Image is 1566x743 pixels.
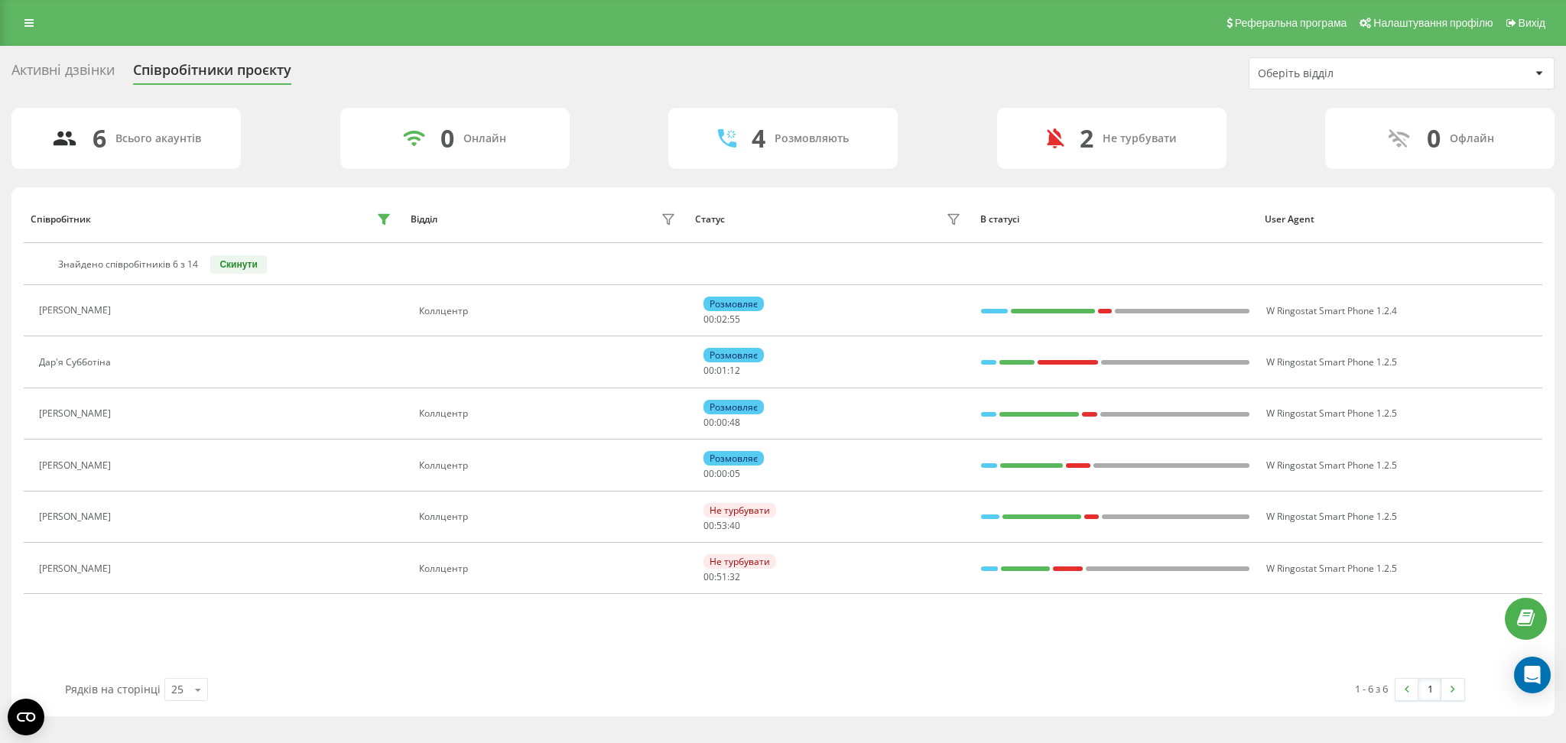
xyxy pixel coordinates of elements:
span: W Ringostat Smart Phone 1.2.5 [1266,355,1397,368]
div: Офлайн [1450,132,1494,145]
span: 02 [716,313,727,326]
span: 12 [729,364,740,377]
span: 00 [703,313,714,326]
button: Open CMP widget [8,699,44,735]
div: : : [703,469,740,479]
div: [PERSON_NAME] [39,408,115,419]
span: W Ringostat Smart Phone 1.2.5 [1266,459,1397,472]
div: 2 [1080,124,1093,153]
a: 1 [1418,679,1441,700]
button: Скинути [210,255,266,274]
div: Коллцентр [419,306,680,316]
div: Коллцентр [419,511,680,522]
div: Коллцентр [419,460,680,471]
div: 1 - 6 з 6 [1355,681,1388,696]
span: 00 [703,467,714,480]
span: 00 [703,570,714,583]
div: Розмовляють [775,132,849,145]
div: Активні дзвінки [11,62,115,86]
div: Розмовляє [703,400,764,414]
div: Не турбувати [1103,132,1177,145]
div: Не турбувати [703,503,776,518]
div: : : [703,314,740,325]
div: Розмовляє [703,451,764,466]
div: 0 [1427,124,1441,153]
div: В статусі [980,214,1251,225]
span: Рядків на сторінці [65,682,161,696]
span: 05 [729,467,740,480]
span: 51 [716,570,727,583]
span: 01 [716,364,727,377]
div: Open Intercom Messenger [1514,657,1551,693]
span: W Ringostat Smart Phone 1.2.5 [1266,562,1397,575]
span: 32 [729,570,740,583]
span: 00 [703,364,714,377]
span: 55 [729,313,740,326]
div: Онлайн [463,132,506,145]
div: Не турбувати [703,554,776,569]
span: Налаштування профілю [1373,17,1493,29]
div: [PERSON_NAME] [39,305,115,316]
span: W Ringostat Smart Phone 1.2.4 [1266,304,1397,317]
div: 6 [93,124,106,153]
div: Знайдено співробітників 6 з 14 [58,259,198,270]
div: Оберіть відділ [1258,67,1441,80]
div: Розмовляє [703,297,764,311]
span: 00 [716,416,727,429]
span: Реферальна програма [1235,17,1347,29]
span: 00 [703,519,714,532]
div: [PERSON_NAME] [39,563,115,574]
div: Співробітники проєкту [133,62,291,86]
span: 00 [716,467,727,480]
div: Відділ [411,214,437,225]
span: W Ringostat Smart Phone 1.2.5 [1266,510,1397,523]
div: 0 [440,124,454,153]
span: W Ringostat Smart Phone 1.2.5 [1266,407,1397,420]
div: [PERSON_NAME] [39,511,115,522]
div: User Agent [1265,214,1535,225]
div: 25 [171,682,184,697]
div: Коллцентр [419,408,680,419]
div: 4 [752,124,765,153]
div: Співробітник [31,214,91,225]
div: : : [703,521,740,531]
div: Дар'я Субботіна [39,357,115,368]
div: Розмовляє [703,348,764,362]
div: Статус [695,214,725,225]
span: Вихід [1519,17,1545,29]
div: Всього акаунтів [115,132,201,145]
div: : : [703,417,740,428]
span: 00 [703,416,714,429]
span: 40 [729,519,740,532]
div: : : [703,572,740,582]
div: : : [703,365,740,376]
span: 48 [729,416,740,429]
span: 53 [716,519,727,532]
div: Коллцентр [419,563,680,574]
div: [PERSON_NAME] [39,460,115,471]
